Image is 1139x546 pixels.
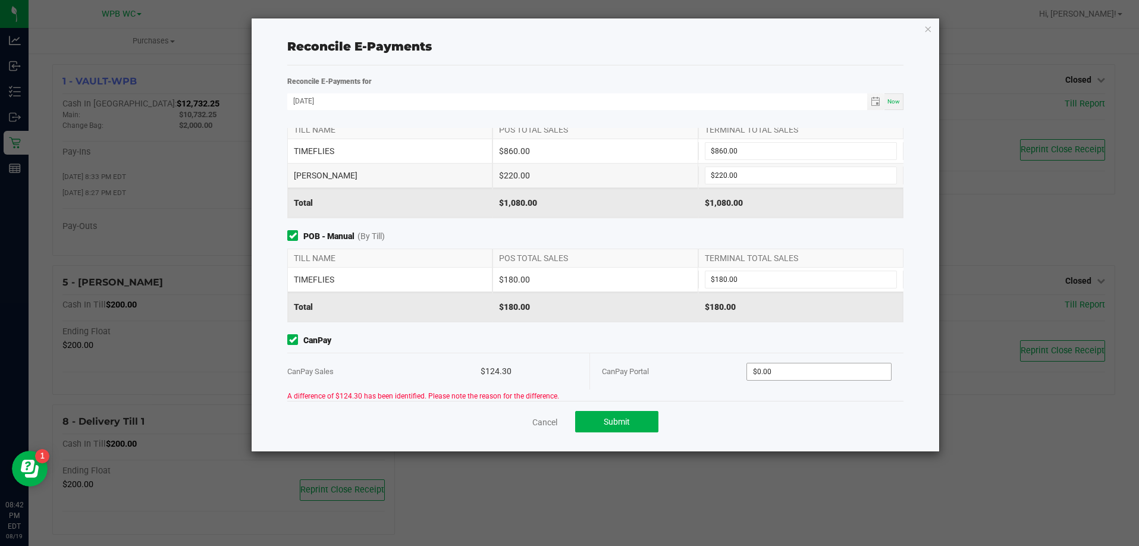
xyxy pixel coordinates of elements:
div: POS TOTAL SALES [492,121,698,139]
strong: POB - Manual [303,230,354,243]
span: A difference of $124.30 has been identified. Please note the reason for the difference. [287,392,559,400]
div: $180.00 [492,292,698,322]
span: CanPay Portal [602,367,649,376]
form-toggle: Include in reconciliation [287,334,303,347]
a: Cancel [532,416,557,428]
div: TERMINAL TOTAL SALES [698,249,903,267]
div: Total [287,188,492,218]
div: $1,080.00 [492,188,698,218]
div: Reconcile E-Payments [287,37,903,55]
strong: CanPay [303,334,331,347]
span: Submit [604,417,630,426]
form-toggle: Include in reconciliation [287,230,303,243]
div: TERMINAL TOTAL SALES [698,121,903,139]
div: TIMEFLIES [287,268,492,291]
div: $180.00 [698,292,903,322]
span: (By Till) [357,230,385,243]
div: $860.00 [492,139,698,163]
span: CanPay Sales [287,367,334,376]
div: POS TOTAL SALES [492,249,698,267]
div: Total [287,292,492,322]
div: [PERSON_NAME] [287,164,492,187]
div: $220.00 [492,164,698,187]
iframe: Resource center unread badge [35,449,49,463]
span: Now [887,98,900,105]
span: Toggle calendar [867,93,884,110]
div: $1,080.00 [698,188,903,218]
div: TIMEFLIES [287,139,492,163]
div: TILL NAME [287,121,492,139]
div: TILL NAME [287,249,492,267]
div: $124.30 [481,353,578,390]
div: $180.00 [492,268,698,291]
strong: Reconcile E-Payments for [287,77,372,86]
input: Date [287,93,867,108]
iframe: Resource center [12,451,48,487]
button: Submit [575,411,658,432]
